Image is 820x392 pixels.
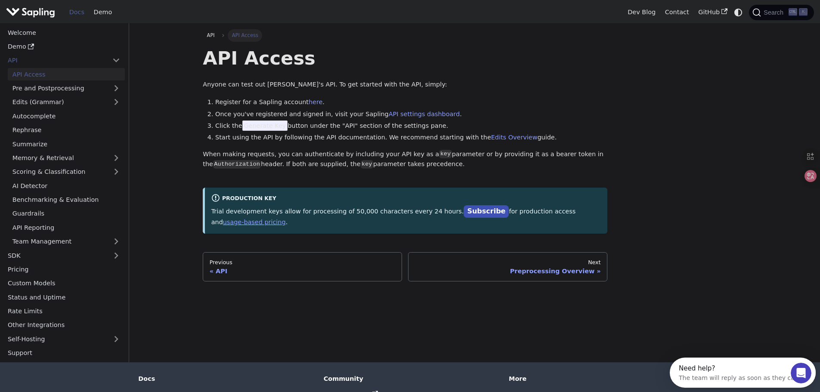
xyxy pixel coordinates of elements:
nav: Docs pages [203,252,607,281]
code: key [361,160,373,169]
a: Subscribe [464,205,509,218]
a: API Reporting [8,221,125,234]
a: Welcome [3,26,125,39]
button: Switch between dark and light mode (currently system mode) [732,6,745,19]
li: Once you've registered and signed in, visit your Sapling . [215,109,607,120]
a: Docs [65,6,89,19]
a: Demo [3,40,125,53]
a: Other Integrations [3,319,125,331]
a: PreviousAPI [203,252,402,281]
a: API settings dashboard [389,111,460,117]
a: Custom Models [3,277,125,290]
a: Memory & Retrieval [8,152,125,164]
img: Sapling.ai [6,6,55,19]
span: Generate Key [242,120,288,131]
button: Expand sidebar category 'SDK' [108,249,125,262]
span: Search [761,9,789,16]
p: Anyone can test out [PERSON_NAME]'s API. To get started with the API, simply: [203,80,607,90]
div: Production Key [211,194,601,204]
a: Edits Overview [491,134,538,141]
a: Support [3,347,125,359]
kbd: K [799,8,808,16]
a: Scoring & Classification [8,166,125,178]
a: Rate Limits [3,305,125,318]
a: usage-based pricing [223,219,286,225]
a: AI Detector [8,179,125,192]
a: Team Management [8,235,125,248]
button: Search (Ctrl+K) [749,5,814,20]
a: API [3,54,108,67]
div: Need help? [9,7,129,14]
p: When making requests, you can authenticate by including your API key as a parameter or by providi... [203,149,607,170]
div: Community [324,375,497,383]
a: Dev Blog [623,6,660,19]
a: API Access [8,68,125,80]
code: Authorization [213,160,261,169]
a: here [309,99,322,105]
a: Guardrails [8,207,125,220]
div: The team will reply as soon as they can [9,14,129,23]
p: Trial development keys allow for processing of 50,000 characters every 24 hours. for production a... [211,206,601,227]
div: Previous [210,259,396,266]
a: Sapling.ai [6,6,58,19]
a: Self-Hosting [3,333,125,345]
div: Docs [138,375,311,383]
span: API [207,32,215,38]
iframe: Intercom live chat [791,363,811,383]
a: Benchmarking & Evaluation [8,194,125,206]
a: GitHub [693,6,732,19]
code: key [439,150,452,158]
li: Start using the API by following the API documentation. We recommend starting with the guide. [215,133,607,143]
div: Preprocessing Overview [415,267,601,275]
div: More [509,375,682,383]
a: Pricing [3,263,125,276]
a: Contact [660,6,694,19]
a: Rephrase [8,124,125,136]
a: Edits (Grammar) [8,96,125,108]
a: Demo [89,6,117,19]
h1: API Access [203,46,607,70]
li: Register for a Sapling account . [215,97,607,108]
a: Summarize [8,138,125,150]
div: Open Intercom Messenger [3,3,154,27]
div: API [210,267,396,275]
a: SDK [3,249,108,262]
li: Click the button under the "API" section of the settings pane. [215,121,607,131]
nav: Breadcrumbs [203,29,607,41]
a: Pre and Postprocessing [8,82,125,95]
span: API Access [228,29,262,41]
a: Autocomplete [8,110,125,122]
a: Status and Uptime [3,291,125,303]
iframe: Intercom live chat discovery launcher [670,358,816,388]
button: Collapse sidebar category 'API' [108,54,125,67]
a: API [203,29,219,41]
div: Next [415,259,601,266]
a: NextPreprocessing Overview [408,252,607,281]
